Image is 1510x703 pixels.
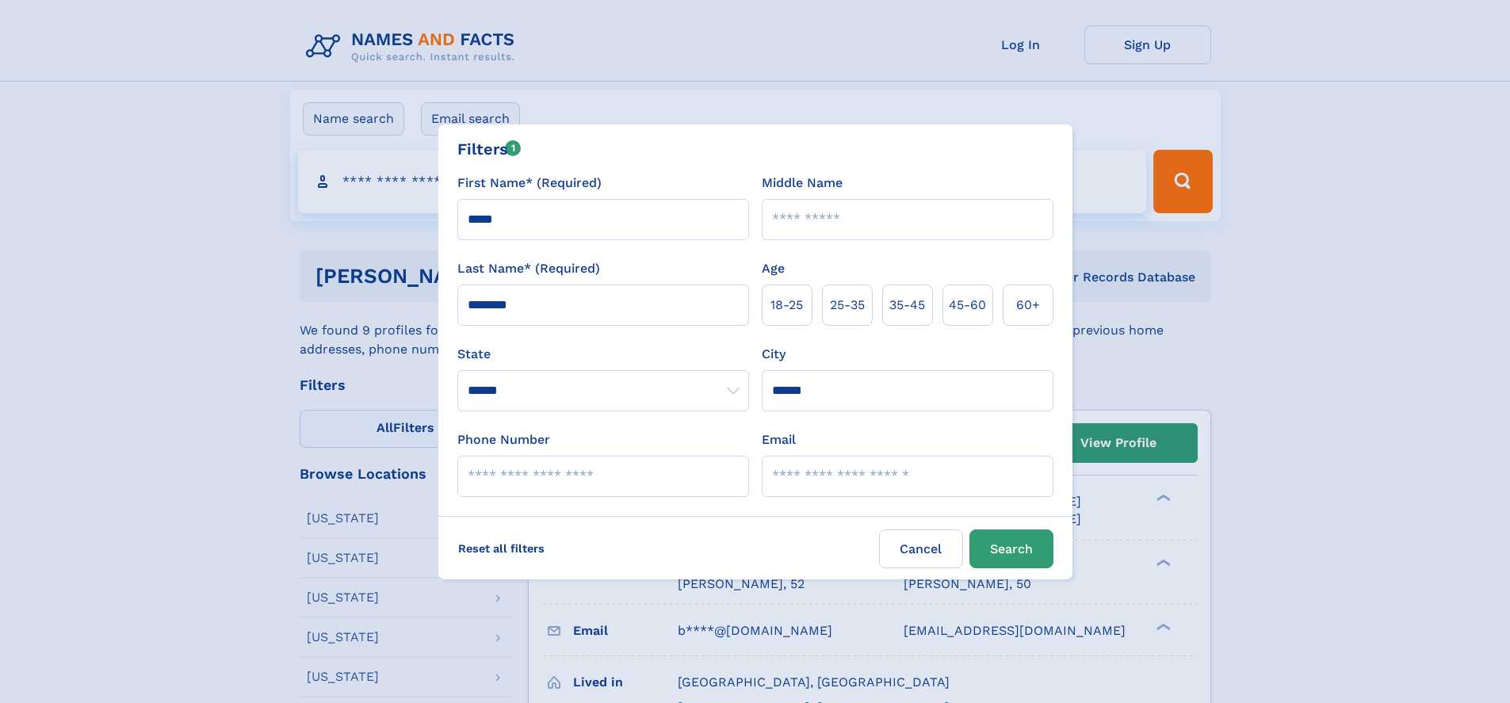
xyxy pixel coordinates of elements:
label: First Name* (Required) [457,174,602,193]
div: Filters [457,137,522,161]
label: Middle Name [762,174,843,193]
label: State [457,345,749,364]
span: 45‑60 [949,296,986,315]
label: Reset all filters [448,529,555,567]
label: Email [762,430,796,449]
label: Age [762,259,785,278]
label: Last Name* (Required) [457,259,600,278]
span: 18‑25 [770,296,803,315]
label: Phone Number [457,430,550,449]
label: City [762,345,786,364]
label: Cancel [879,529,963,568]
span: 60+ [1016,296,1040,315]
span: 35‑45 [889,296,925,315]
button: Search [969,529,1053,568]
span: 25‑35 [830,296,865,315]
